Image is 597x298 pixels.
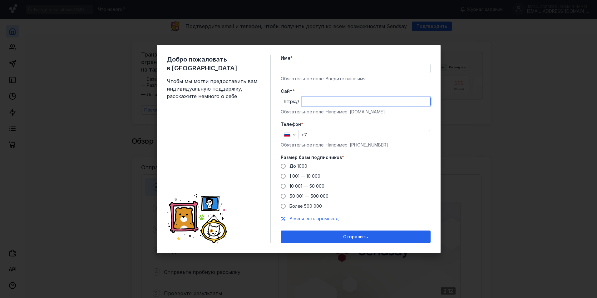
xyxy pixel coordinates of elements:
[289,216,339,222] button: У меня есть промокод
[281,109,431,115] div: Обязательное поле. Например: [DOMAIN_NAME]
[289,216,339,221] span: У меня есть промокод
[281,55,290,61] span: Имя
[167,55,260,72] span: Добро пожаловать в [GEOGRAPHIC_DATA]
[281,88,293,94] span: Cайт
[281,142,431,148] div: Обязательное поле. Например: [PHONE_NUMBER]
[289,163,307,169] span: До 1000
[289,203,322,209] span: Более 500 000
[281,231,431,243] button: Отправить
[281,121,301,127] span: Телефон
[281,76,431,82] div: Обязательное поле. Введите ваше имя
[343,234,368,240] span: Отправить
[289,193,328,199] span: 50 001 — 500 000
[167,77,260,100] span: Чтобы мы могли предоставить вам индивидуальную поддержку, расскажите немного о себе
[289,183,324,189] span: 10 001 — 50 000
[281,154,342,161] span: Размер базы подписчиков
[289,173,320,179] span: 1 001 — 10 000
